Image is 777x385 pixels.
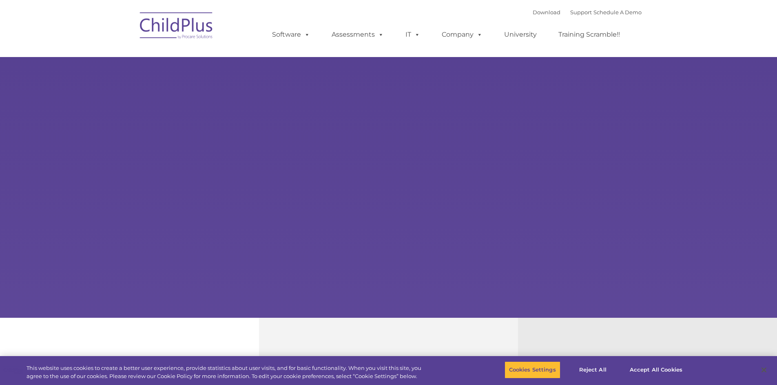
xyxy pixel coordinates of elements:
a: Training Scramble!! [550,26,628,43]
a: Company [434,26,491,43]
a: IT [397,26,428,43]
button: Accept All Cookies [625,361,687,378]
a: Schedule A Demo [593,9,642,15]
a: Download [533,9,560,15]
div: This website uses cookies to create a better user experience, provide statistics about user visit... [27,364,427,380]
a: Support [570,9,592,15]
button: Close [755,361,773,379]
a: Assessments [323,26,392,43]
button: Cookies Settings [505,361,560,378]
img: ChildPlus by Procare Solutions [136,7,217,47]
a: Software [264,26,318,43]
button: Reject All [567,361,618,378]
font: | [533,9,642,15]
a: University [496,26,545,43]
